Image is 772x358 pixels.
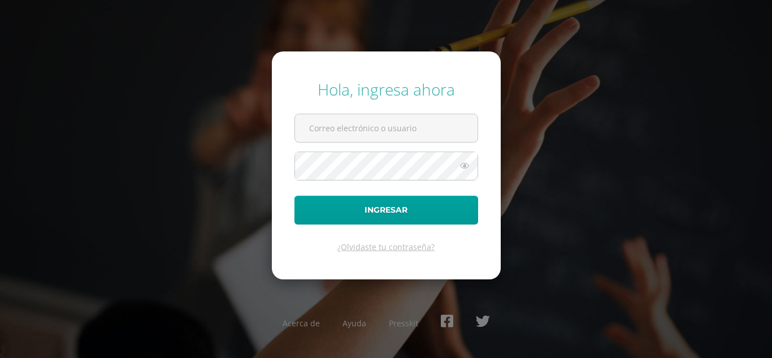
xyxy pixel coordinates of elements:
[389,318,418,329] a: Presskit
[295,114,478,142] input: Correo electrónico o usuario
[294,196,478,225] button: Ingresar
[294,79,478,100] div: Hola, ingresa ahora
[337,241,435,252] a: ¿Olvidaste tu contraseña?
[342,318,366,329] a: Ayuda
[283,318,320,329] a: Acerca de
